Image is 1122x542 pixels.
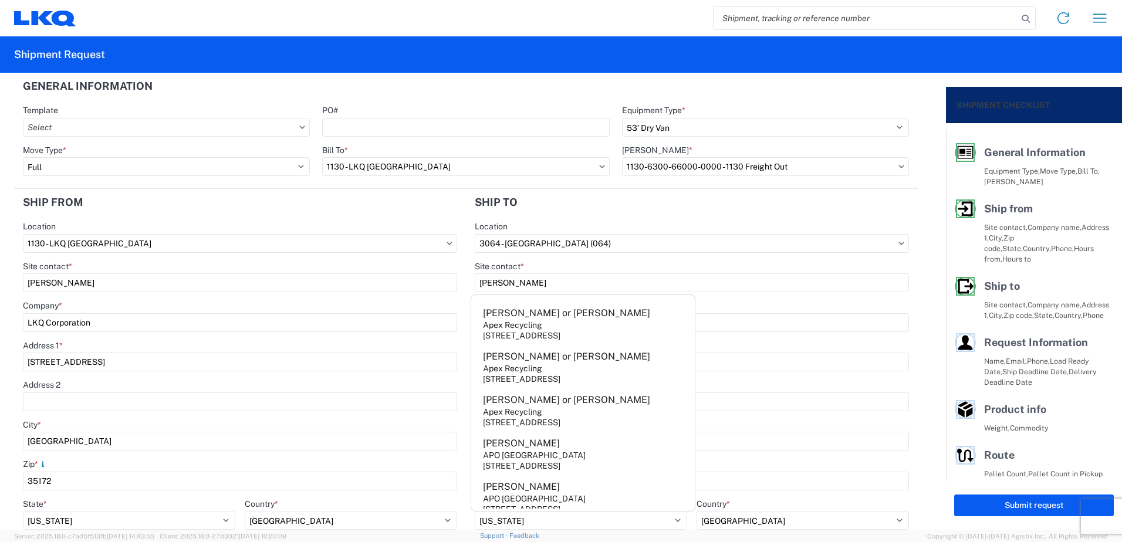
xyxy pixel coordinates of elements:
[984,357,1006,365] span: Name,
[23,221,56,232] label: Location
[483,437,560,450] div: [PERSON_NAME]
[483,504,560,514] div: [STREET_ADDRESS]
[483,406,542,417] div: Apex Recycling
[23,80,153,92] h2: General Information
[984,202,1033,215] span: Ship from
[475,234,909,253] input: Select
[984,167,1040,175] span: Equipment Type,
[984,469,1108,499] span: Pallet Count in Pickup Stops equals Pallet Count in delivery stops,
[1002,244,1023,253] span: State,
[322,145,348,155] label: Bill To
[1010,424,1049,432] span: Commodity
[14,48,105,62] h2: Shipment Request
[23,261,72,272] label: Site contact
[23,234,457,253] input: Select
[23,197,83,208] h2: Ship from
[1027,357,1050,365] span: Phone,
[984,403,1046,415] span: Product info
[483,417,560,428] div: [STREET_ADDRESS]
[1077,167,1100,175] span: Bill To,
[984,223,1028,232] span: Site contact,
[697,499,730,509] label: Country
[483,450,586,460] div: APO [GEOGRAPHIC_DATA]
[483,330,560,341] div: [STREET_ADDRESS]
[989,311,1003,320] span: City,
[1002,255,1031,263] span: Hours to
[1055,311,1083,320] span: Country,
[1051,244,1074,253] span: Phone,
[984,424,1010,432] span: Weight,
[23,499,47,509] label: State
[322,157,609,176] input: Select
[1023,244,1051,253] span: Country,
[23,419,41,430] label: City
[23,118,310,137] input: Select
[14,533,154,540] span: Server: 2025.18.0-c7ad5f513fb
[1028,223,1082,232] span: Company name,
[954,494,1114,516] button: Submit request
[714,7,1018,29] input: Shipment, tracking or reference number
[1006,357,1027,365] span: Email,
[984,280,1020,292] span: Ship to
[984,300,1028,309] span: Site contact,
[957,98,1050,112] h2: Shipment Checklist
[475,221,508,232] label: Location
[1040,167,1077,175] span: Move Type,
[239,533,286,540] span: [DATE] 10:20:09
[475,261,524,272] label: Site contact
[622,157,909,176] input: Select
[480,532,509,539] a: Support
[1083,311,1104,320] span: Phone
[984,146,1086,158] span: General Information
[107,533,154,540] span: [DATE] 14:43:55
[984,177,1043,186] span: [PERSON_NAME]
[23,340,63,351] label: Address 1
[160,533,286,540] span: Client: 2025.18.0-27d3021
[483,350,650,363] div: [PERSON_NAME] or [PERSON_NAME]
[622,105,685,116] label: Equipment Type
[984,469,1028,478] span: Pallet Count,
[1028,300,1082,309] span: Company name,
[483,460,560,471] div: [STREET_ADDRESS]
[483,394,650,406] div: [PERSON_NAME] or [PERSON_NAME]
[984,449,1015,461] span: Route
[622,145,692,155] label: [PERSON_NAME]
[509,532,539,539] a: Feedback
[483,363,542,374] div: Apex Recycling
[1003,311,1034,320] span: Zip code,
[245,499,278,509] label: Country
[322,105,338,116] label: PO#
[475,197,518,208] h2: Ship to
[23,459,48,469] label: Zip
[483,480,560,493] div: [PERSON_NAME]
[483,307,650,320] div: [PERSON_NAME] or [PERSON_NAME]
[23,105,58,116] label: Template
[1002,367,1069,376] span: Ship Deadline Date,
[23,380,60,390] label: Address 2
[23,145,66,155] label: Move Type
[483,374,560,384] div: [STREET_ADDRESS]
[1034,311,1055,320] span: State,
[989,233,1003,242] span: City,
[927,531,1108,541] span: Copyright © [DATE]-[DATE] Agistix Inc., All Rights Reserved
[984,336,1088,348] span: Request Information
[23,300,62,311] label: Company
[483,493,586,504] div: APO [GEOGRAPHIC_DATA]
[483,320,542,330] div: Apex Recycling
